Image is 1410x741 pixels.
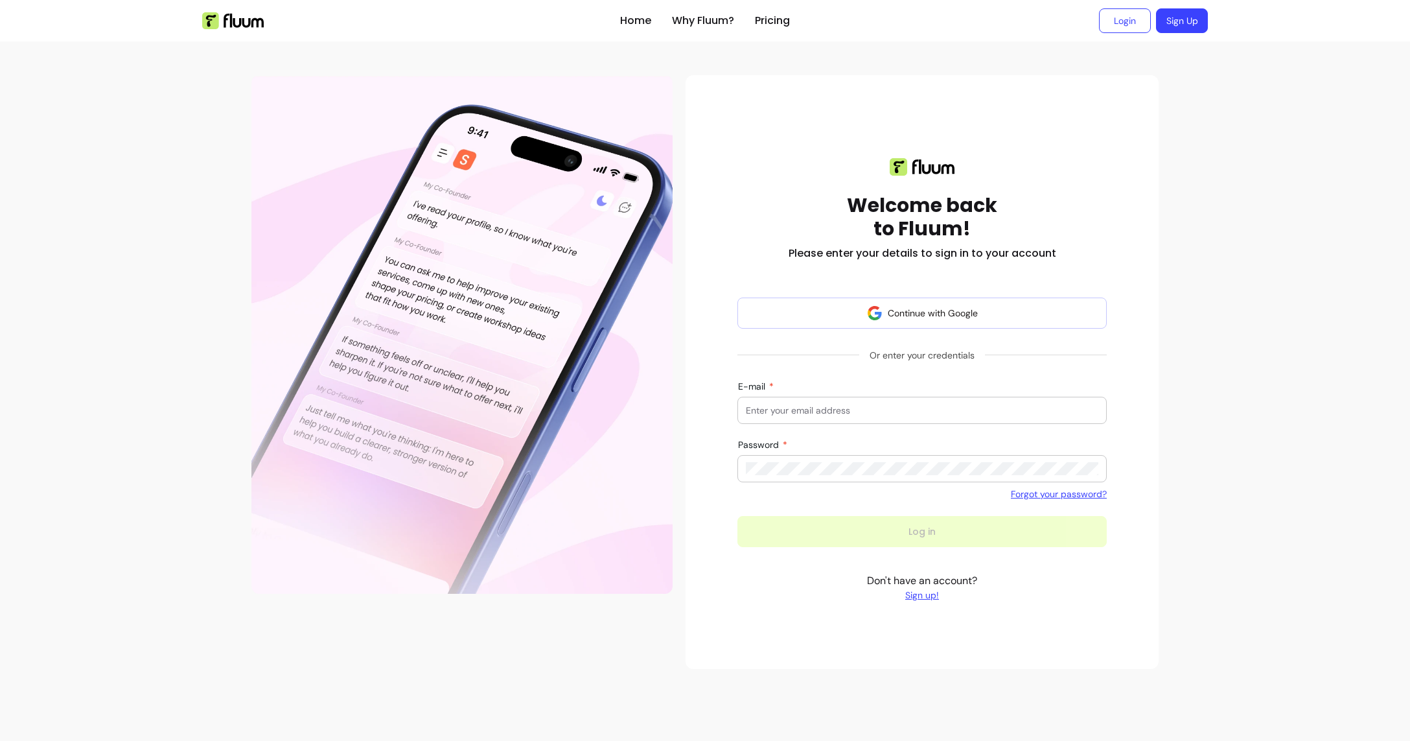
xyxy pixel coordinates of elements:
p: Don't have an account? [867,573,977,602]
div: Illustration of Fluum AI Co-Founder on a smartphone, showing AI chat guidance that helps freelanc... [251,75,673,594]
span: Password [738,439,781,451]
button: Continue with Google [737,298,1107,329]
a: Pricing [755,13,790,29]
a: Sign Up [1156,8,1208,33]
span: Or enter your credentials [859,344,985,367]
a: Sign up! [867,589,977,602]
a: Login [1099,8,1151,33]
img: Fluum logo [890,158,954,176]
h1: Welcome back to Fluum! [847,194,997,241]
h2: Please enter your details to sign in to your account [789,246,1056,261]
a: Home [620,13,651,29]
a: Forgot your password? [1011,488,1107,500]
input: E-mail [746,404,1098,417]
input: Password [746,462,1098,475]
img: avatar [867,305,883,321]
img: Fluum Logo [202,12,264,29]
a: Why Fluum? [672,13,734,29]
span: E-mail [738,381,768,392]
